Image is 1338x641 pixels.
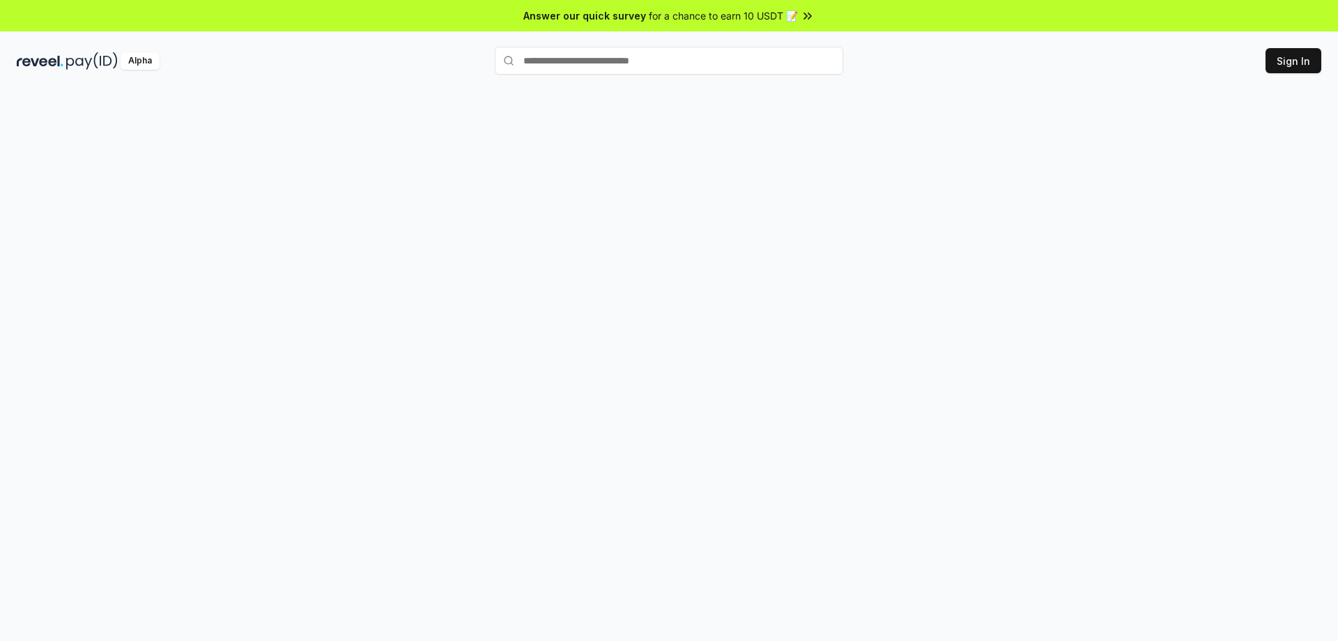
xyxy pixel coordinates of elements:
[121,52,160,70] div: Alpha
[1266,48,1321,73] button: Sign In
[649,8,798,23] span: for a chance to earn 10 USDT 📝
[523,8,646,23] span: Answer our quick survey
[66,52,118,70] img: pay_id
[17,52,63,70] img: reveel_dark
